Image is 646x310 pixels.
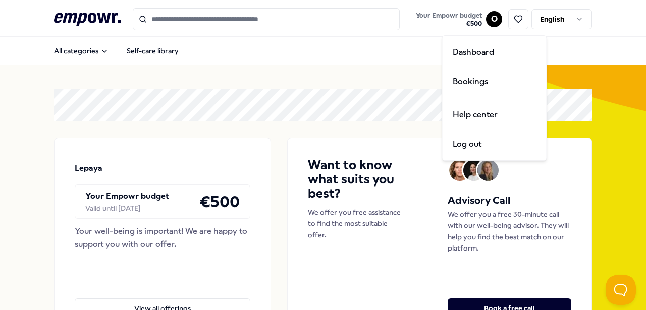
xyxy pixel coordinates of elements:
div: Log out [445,130,545,159]
a: Dashboard [445,38,545,67]
div: O [442,35,547,161]
a: Bookings [445,67,545,96]
a: Help center [445,100,545,130]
